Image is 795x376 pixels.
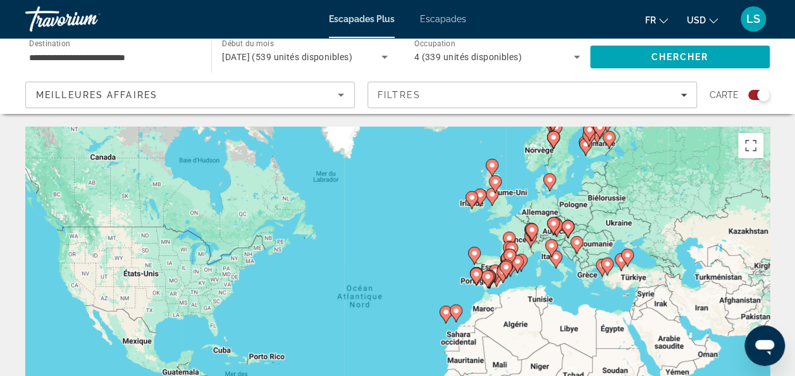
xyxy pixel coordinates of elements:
a: Escapades [420,14,466,24]
a: Escapades Plus [329,14,395,24]
input: Sélectionnez la destination [29,50,195,65]
span: Chercher [651,52,708,62]
iframe: Bouton de lancement de la fenêtre de messagerie [744,325,785,366]
mat-select: Trier par [36,87,344,103]
span: Meilleures affaires [36,90,157,100]
span: Destination [29,39,70,47]
button: Passer en plein écran [738,133,763,158]
span: Fr [645,15,656,25]
span: Carte [710,86,739,104]
span: 4 (339 unités disponibles) [414,52,522,62]
span: USD [687,15,706,25]
button: Rechercher [590,46,770,68]
span: Filtres [378,90,421,100]
button: Changer la langue [645,11,668,29]
button: Menu utilisateur [737,6,770,32]
span: Occupation [414,39,455,48]
span: LS [746,13,760,25]
button: Changer de devise [687,11,718,29]
span: Début du mois [222,39,274,48]
a: Travorium [25,3,152,35]
button: Filtres [367,82,697,108]
span: [DATE] (539 unités disponibles) [222,52,352,62]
